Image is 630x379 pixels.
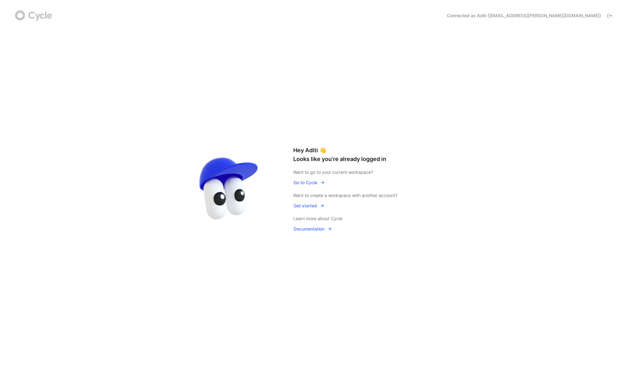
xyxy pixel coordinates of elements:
[293,225,332,233] button: Documentation
[187,147,271,232] img: avatar
[293,202,325,210] button: Get started
[444,11,615,21] button: Connected as Aditi ([EMAIL_ADDRESS][PERSON_NAME][DOMAIN_NAME])
[294,179,325,186] span: Go to Cycle
[293,215,443,222] div: Learn more about Cycle
[294,202,325,210] span: Get started
[293,179,325,187] button: Go to Cycle
[293,192,443,199] div: Want to create a workspace with another account?
[293,146,443,164] h1: Hey Aditi 👋 Looks like you’re already logged in
[293,169,443,176] div: Want to go to your current workspace?
[294,225,332,233] span: Documentation
[447,13,601,19] span: Connected as Aditi ([EMAIL_ADDRESS][PERSON_NAME][DOMAIN_NAME])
